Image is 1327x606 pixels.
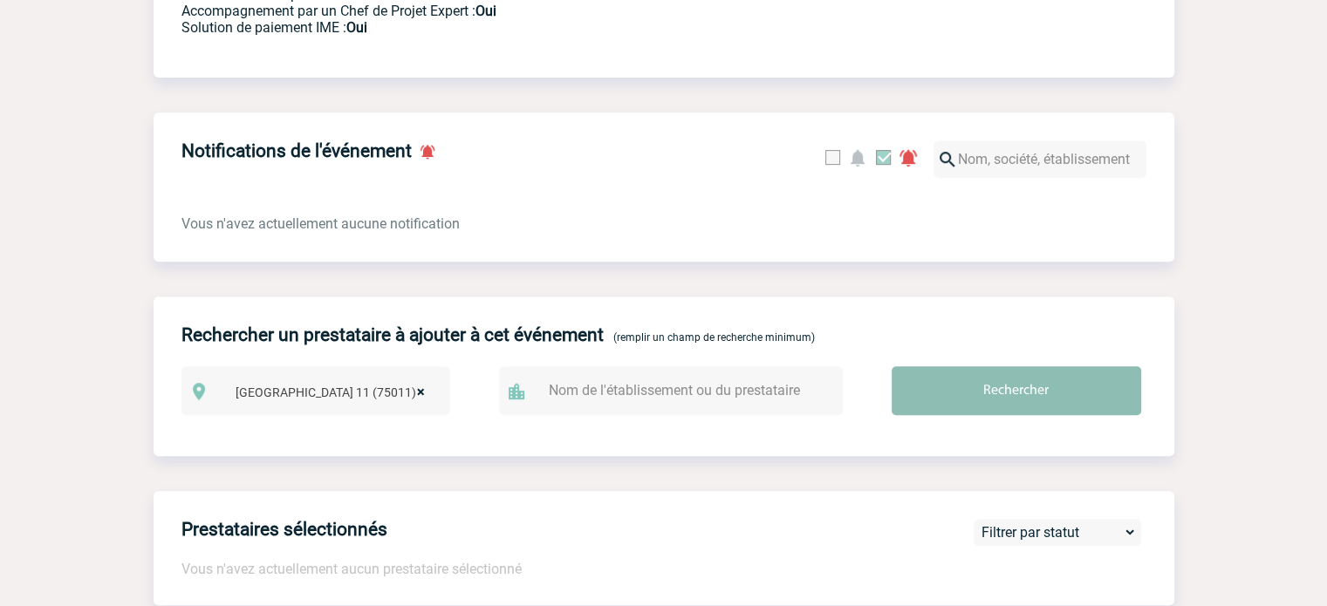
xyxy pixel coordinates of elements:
span: (remplir un champ de recherche minimum) [613,331,815,344]
h4: Notifications de l'événement [181,140,412,161]
p: Conformité aux process achat client, Prise en charge de la facturation, Mutualisation de plusieur... [181,19,906,36]
h4: Rechercher un prestataire à ajouter à cet événement [181,324,604,345]
input: Rechercher [892,366,1141,415]
b: Oui [346,19,367,36]
input: Nom de l'établissement ou du prestataire [544,378,815,403]
p: Vous n'avez actuellement aucun prestataire sélectionné [181,561,1174,577]
span: Paris 11 (75011) [229,380,442,405]
span: Vous n'avez actuellement aucune notification [181,215,460,232]
span: × [417,380,425,405]
p: Prestation payante [181,3,906,19]
b: Oui [475,3,496,19]
h4: Prestataires sélectionnés [181,519,387,540]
